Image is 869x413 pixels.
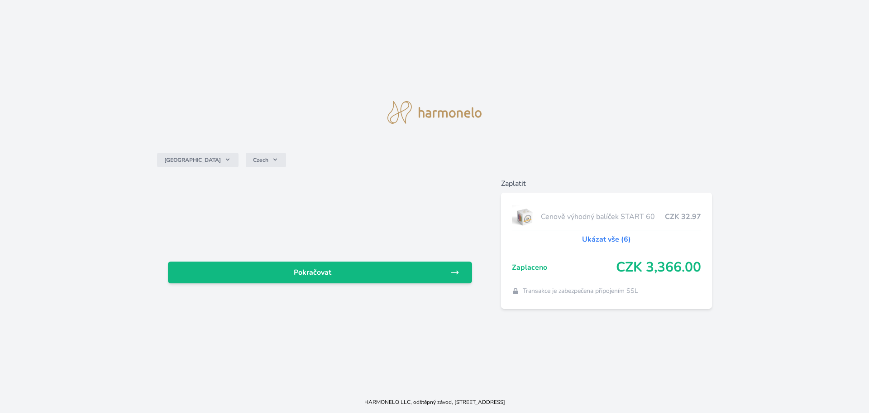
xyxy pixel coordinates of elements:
[541,211,665,222] span: Cenově výhodný balíček START 60
[665,211,701,222] span: CZK 32.97
[164,156,221,164] span: [GEOGRAPHIC_DATA]
[582,234,631,245] a: Ukázat vše (6)
[246,153,286,167] button: Czech
[387,101,482,124] img: logo.svg
[168,262,472,283] a: Pokračovat
[175,267,450,278] span: Pokračovat
[253,156,268,164] span: Czech
[512,205,538,228] img: start.jpg
[616,259,701,276] span: CZK 3,366.00
[523,287,638,296] span: Transakce je zabezpečena připojením SSL
[512,262,616,273] span: Zaplaceno
[157,153,239,167] button: [GEOGRAPHIC_DATA]
[501,178,712,189] h6: Zaplatit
